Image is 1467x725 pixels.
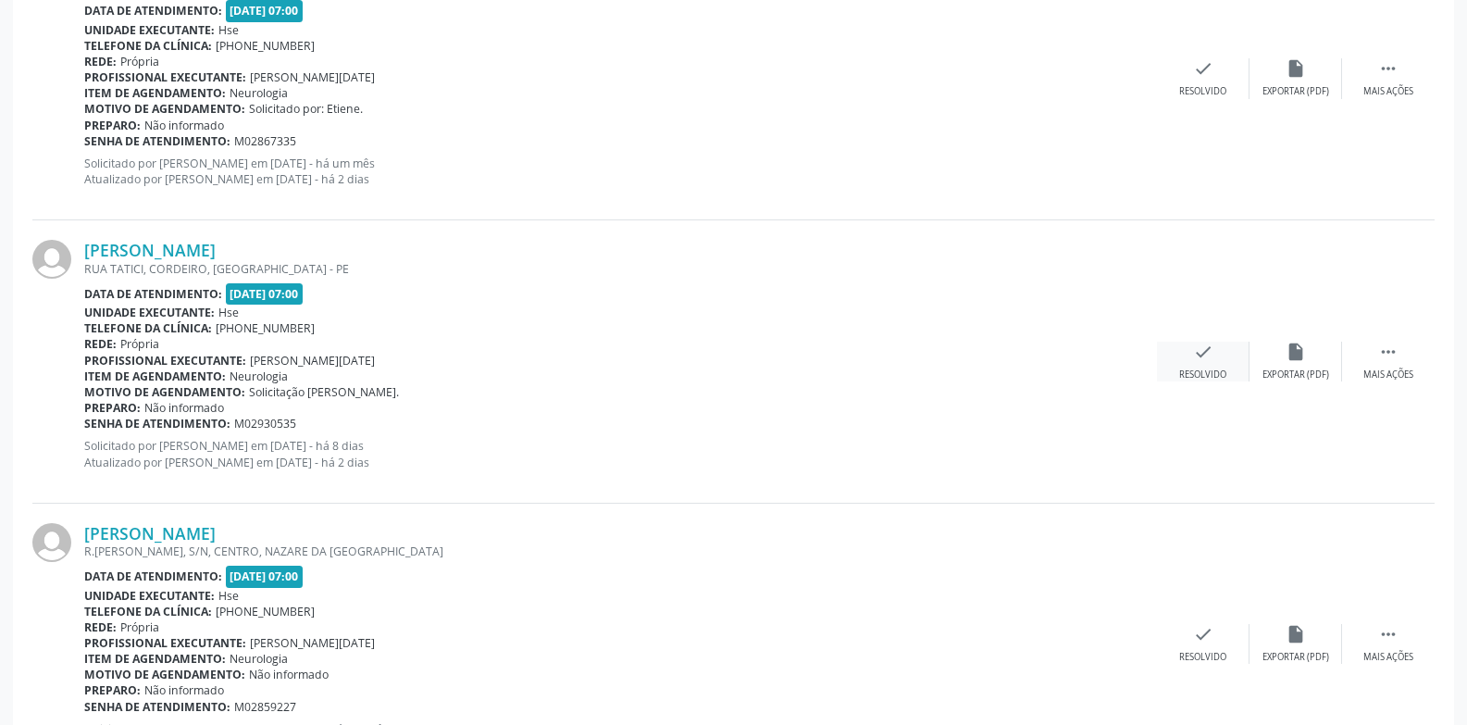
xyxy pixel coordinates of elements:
b: Senha de atendimento: [84,133,230,149]
b: Rede: [84,619,117,635]
i:  [1378,342,1399,362]
span: [PHONE_NUMBER] [216,38,315,54]
div: R.[PERSON_NAME], S/N, CENTRO, NAZARE DA [GEOGRAPHIC_DATA] [84,544,1157,559]
span: M02867335 [234,133,296,149]
b: Item de agendamento: [84,369,226,384]
i:  [1378,58,1399,79]
span: Própria [120,54,159,69]
span: M02930535 [234,416,296,431]
span: Neurologia [230,369,288,384]
span: [DATE] 07:00 [226,566,304,587]
div: Mais ações [1363,85,1413,98]
b: Motivo de agendamento: [84,101,245,117]
span: [PERSON_NAME][DATE] [250,69,375,85]
span: [PERSON_NAME][DATE] [250,353,375,369]
span: Não informado [144,682,224,698]
span: M02859227 [234,699,296,715]
div: Mais ações [1363,651,1413,664]
b: Data de atendimento: [84,286,222,302]
p: Solicitado por [PERSON_NAME] em [DATE] - há 8 dias Atualizado por [PERSON_NAME] em [DATE] - há 2 ... [84,438,1157,469]
i:  [1378,624,1399,644]
span: Não informado [249,667,329,682]
b: Unidade executante: [84,22,215,38]
span: Própria [120,619,159,635]
img: img [32,240,71,279]
span: [DATE] 07:00 [226,283,304,305]
b: Data de atendimento: [84,3,222,19]
span: Neurologia [230,85,288,101]
b: Rede: [84,54,117,69]
span: [PERSON_NAME][DATE] [250,635,375,651]
b: Senha de atendimento: [84,699,230,715]
b: Preparo: [84,682,141,698]
b: Unidade executante: [84,588,215,604]
b: Unidade executante: [84,305,215,320]
span: Hse [218,305,239,320]
span: Solicitação [PERSON_NAME]. [249,384,399,400]
span: Própria [120,336,159,352]
b: Preparo: [84,118,141,133]
div: Mais ações [1363,369,1413,381]
b: Data de atendimento: [84,569,222,584]
b: Senha de atendimento: [84,416,230,431]
b: Telefone da clínica: [84,38,212,54]
span: [PHONE_NUMBER] [216,320,315,336]
i: check [1193,58,1213,79]
i: check [1193,624,1213,644]
i: insert_drive_file [1286,624,1306,644]
div: Exportar (PDF) [1262,369,1329,381]
i: insert_drive_file [1286,58,1306,79]
div: Exportar (PDF) [1262,85,1329,98]
b: Motivo de agendamento: [84,384,245,400]
a: [PERSON_NAME] [84,240,216,260]
i: check [1193,342,1213,362]
b: Item de agendamento: [84,651,226,667]
span: Neurologia [230,651,288,667]
b: Telefone da clínica: [84,320,212,336]
span: Hse [218,22,239,38]
img: img [32,523,71,562]
b: Profissional executante: [84,69,246,85]
span: Não informado [144,400,224,416]
b: Rede: [84,336,117,352]
div: Resolvido [1179,85,1226,98]
b: Profissional executante: [84,635,246,651]
b: Motivo de agendamento: [84,667,245,682]
p: Solicitado por [PERSON_NAME] em [DATE] - há um mês Atualizado por [PERSON_NAME] em [DATE] - há 2 ... [84,156,1157,187]
b: Preparo: [84,400,141,416]
b: Telefone da clínica: [84,604,212,619]
b: Item de agendamento: [84,85,226,101]
span: [PHONE_NUMBER] [216,604,315,619]
div: Resolvido [1179,651,1226,664]
div: RUA TATICI, CORDEIRO, [GEOGRAPHIC_DATA] - PE [84,261,1157,277]
div: Resolvido [1179,369,1226,381]
b: Profissional executante: [84,353,246,369]
i: insert_drive_file [1286,342,1306,362]
span: Não informado [144,118,224,133]
span: Solicitado por: Etiene. [249,101,363,117]
div: Exportar (PDF) [1262,651,1329,664]
a: [PERSON_NAME] [84,523,216,544]
span: Hse [218,588,239,604]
